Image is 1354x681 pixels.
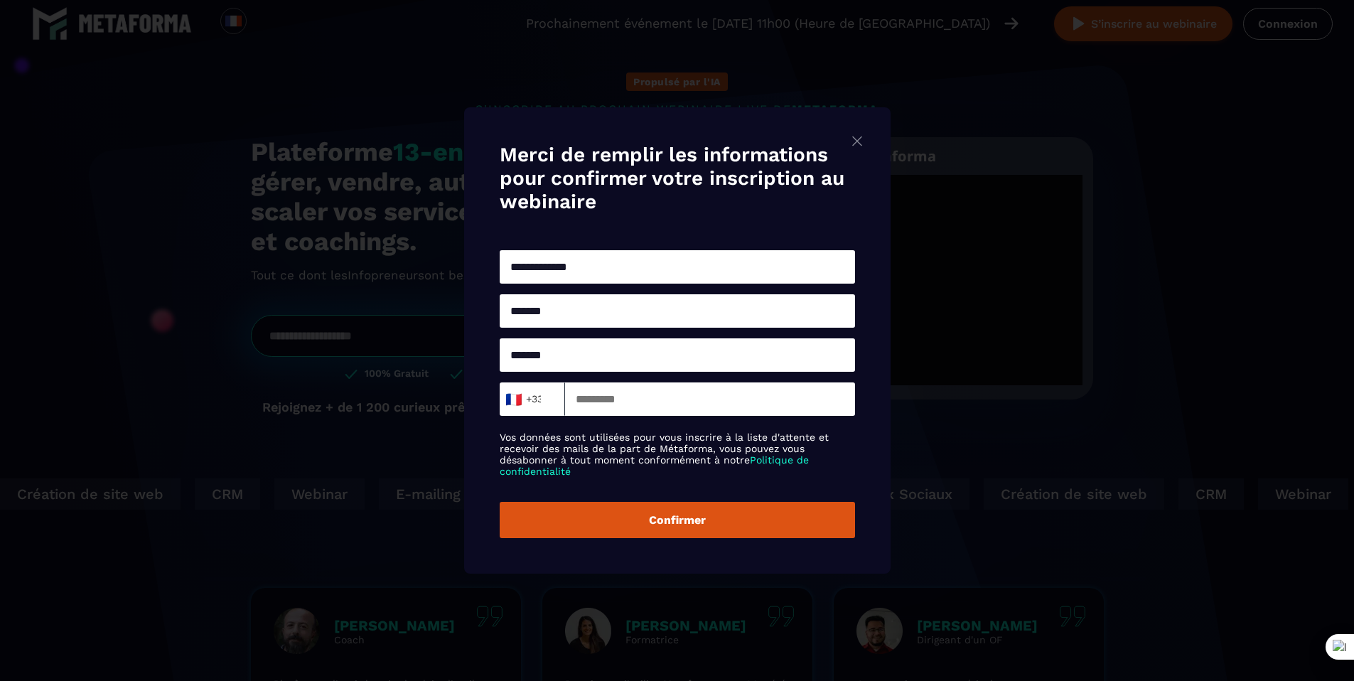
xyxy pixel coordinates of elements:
a: Politique de confidentialité [500,454,809,477]
h4: Merci de remplir les informations pour confirmer votre inscription au webinaire [500,143,855,213]
label: Vos données sont utilisées pour vous inscrire à la liste d'attente et recevoir des mails de la pa... [500,431,855,477]
span: +33 [508,390,538,409]
div: Search for option [500,382,565,416]
img: close [849,132,866,150]
input: Search for option [542,389,552,410]
button: Confirmer [500,502,855,538]
span: 🇫🇷 [504,390,522,409]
